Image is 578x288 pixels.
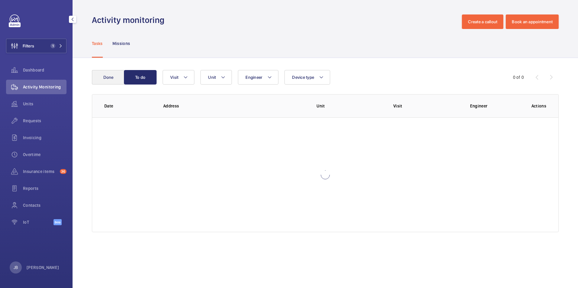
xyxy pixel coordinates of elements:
[470,103,522,109] p: Engineer
[170,75,178,80] span: Visit
[23,219,54,225] span: IoT
[60,169,67,174] span: 36
[506,14,559,29] button: Book an appointment
[23,185,67,191] span: Reports
[104,103,154,109] p: Date
[92,14,168,26] h1: Activity monitoring
[23,43,34,49] span: Filters
[23,101,67,107] span: Units
[245,75,262,80] span: Engineer
[531,103,546,109] p: Actions
[23,202,67,208] span: Contacts
[163,70,194,85] button: Visit
[292,75,314,80] span: Device type
[50,43,55,48] span: 1
[23,84,67,90] span: Activity Monitoring
[163,103,307,109] p: Address
[23,152,67,158] span: Overtime
[208,75,216,80] span: Unit
[124,70,157,85] button: To do
[317,103,384,109] p: Unit
[513,74,524,80] div: 0 of 0
[284,70,330,85] button: Device type
[238,70,278,85] button: Engineer
[54,219,62,225] span: Beta
[23,67,67,73] span: Dashboard
[92,70,125,85] button: Done
[23,168,57,174] span: Insurance items
[14,264,18,270] p: JB
[23,135,67,141] span: Invoicing
[23,118,67,124] span: Requests
[92,40,103,46] p: Tasks
[27,264,59,270] p: [PERSON_NAME]
[112,40,130,46] p: Missions
[393,103,460,109] p: Visit
[6,39,67,53] button: Filters1
[462,14,503,29] button: Create a callout
[200,70,232,85] button: Unit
